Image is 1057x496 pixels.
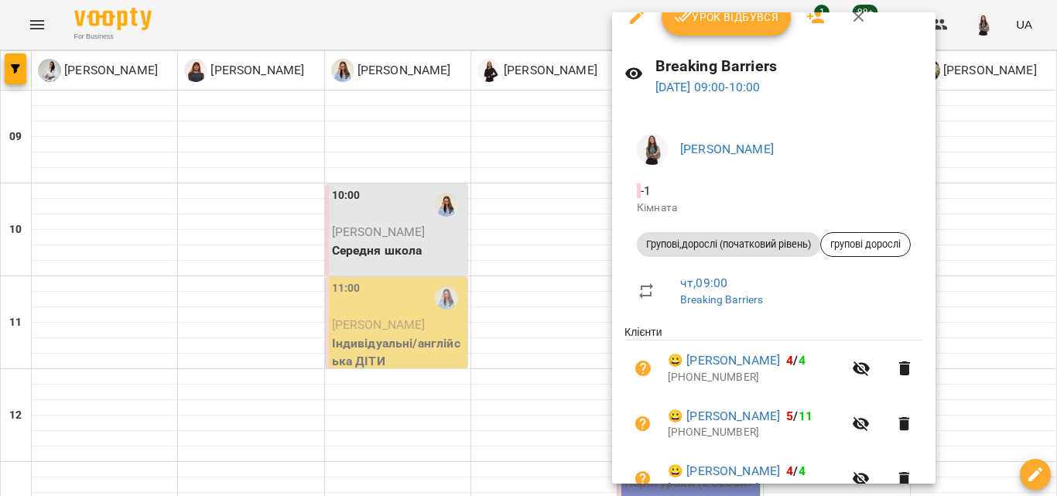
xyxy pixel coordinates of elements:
p: Кімната [637,200,911,216]
a: 😀 [PERSON_NAME] [668,351,780,370]
b: / [786,409,812,423]
button: Візит ще не сплачено. Додати оплату? [624,350,662,387]
b: / [786,464,805,478]
span: Урок відбувся [674,8,779,26]
p: [PHONE_NUMBER] [668,425,843,440]
a: 😀 [PERSON_NAME] [668,407,780,426]
span: 4 [799,353,806,368]
span: 5 [786,409,793,423]
div: групові дорослі [820,232,911,257]
img: 6aba04e32ee3c657c737aeeda4e83600.jpg [637,134,668,165]
span: 4 [786,464,793,478]
span: 11 [799,409,812,423]
span: - 1 [637,183,654,198]
span: 4 [786,353,793,368]
span: 4 [799,464,806,478]
span: Групові,дорослі (початковий рівень) [637,238,820,251]
a: [PERSON_NAME] [680,142,774,156]
b: / [786,353,805,368]
a: [DATE] 09:00-10:00 [655,80,761,94]
h6: Breaking Barriers [655,54,923,78]
span: групові дорослі [821,238,910,251]
p: [PHONE_NUMBER] [668,370,843,385]
a: чт , 09:00 [680,275,727,290]
button: Візит ще не сплачено. Додати оплату? [624,405,662,443]
a: 😀 [PERSON_NAME] [668,462,780,481]
p: [PHONE_NUMBER] [668,481,843,496]
a: Breaking Barriers [680,293,764,306]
